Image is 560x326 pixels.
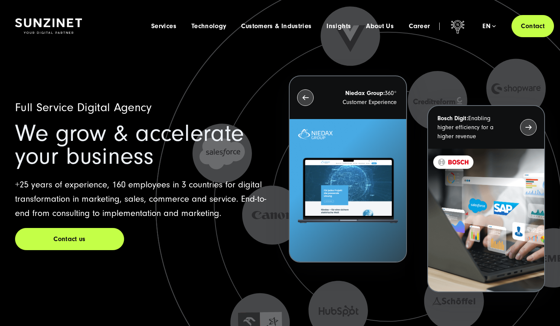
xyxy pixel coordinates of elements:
[241,23,311,30] a: Customers & Industries
[15,18,82,34] img: SUNZINET Full Service Digital Agentur
[191,23,226,30] a: Technology
[345,90,385,97] strong: Niedax Group:
[15,120,244,170] span: We grow & accelerate your business
[428,149,544,291] img: recent-project_BOSCH_2024-03
[511,15,554,37] a: Contact
[366,23,394,30] a: About Us
[326,23,351,30] a: Insights
[483,23,496,30] div: en
[327,89,396,107] p: 360° Customer Experience
[15,101,152,114] span: Full Service Digital Agency
[437,115,468,122] strong: Bosch Digit:
[15,228,124,250] a: Contact us
[290,119,406,262] img: Letztes Projekt von Niedax. Ein Laptop auf dem die Niedax Website geöffnet ist, auf blauem Hinter...
[409,23,430,30] a: Career
[427,105,545,292] button: Bosch Digit:Enabling higher efficiency for a higher revenue recent-project_BOSCH_2024-03
[15,178,271,220] p: +25 years of experience, 160 employees in 3 countries for digital transformation in marketing, sa...
[289,75,407,263] button: Niedax Group:360° Customer Experience Letztes Projekt von Niedax. Ein Laptop auf dem die Niedax W...
[437,114,507,141] p: Enabling higher efficiency for a higher revenue
[151,23,176,30] a: Services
